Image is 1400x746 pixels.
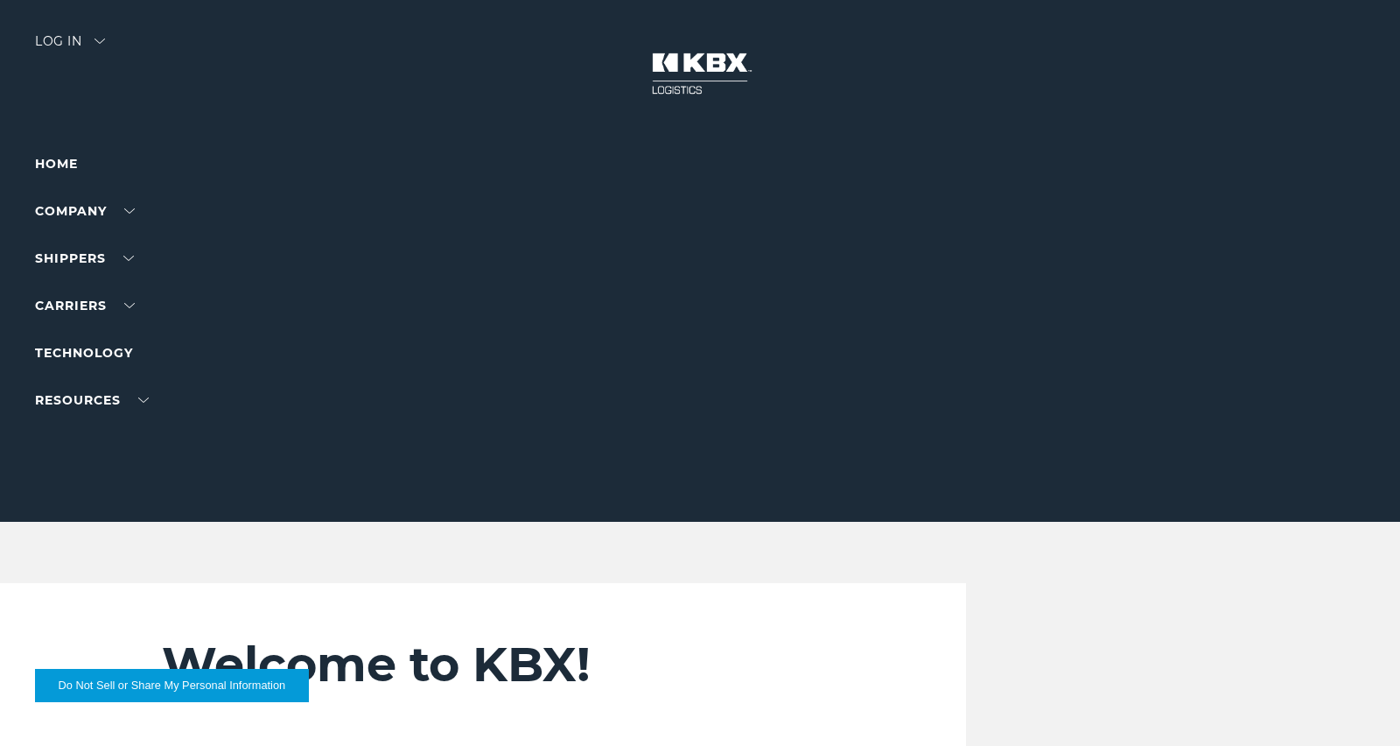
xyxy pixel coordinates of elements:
[35,35,105,60] div: Log in
[35,250,134,266] a: SHIPPERS
[35,156,78,172] a: Home
[35,392,149,408] a: RESOURCES
[35,345,133,361] a: Technology
[634,35,766,112] img: kbx logo
[94,39,105,44] img: arrow
[35,669,309,702] button: Do Not Sell or Share My Personal Information
[35,298,135,313] a: Carriers
[35,203,135,219] a: Company
[162,636,792,693] h2: Welcome to KBX!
